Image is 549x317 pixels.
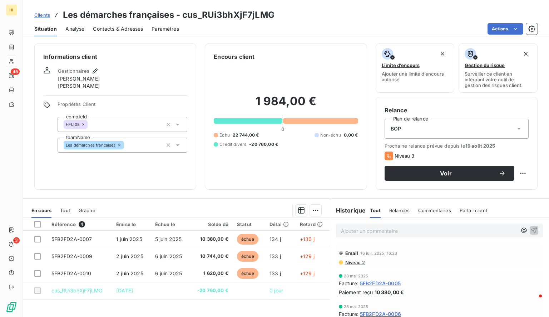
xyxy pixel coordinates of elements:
span: +129 j [300,270,315,276]
span: Situation [34,25,57,32]
span: +129 j [300,253,315,259]
span: Email [345,250,358,256]
input: Ajouter une valeur [124,142,129,148]
span: 0 [281,126,284,132]
div: Référence [51,221,108,227]
span: 2 juin 2025 [116,253,143,259]
span: Prochaine relance prévue depuis le [385,143,529,149]
span: [DATE] [116,287,133,293]
span: 2 juin 2025 [116,270,143,276]
span: Paramètres [152,25,179,32]
span: 16 juil. 2025, 16:23 [360,251,397,255]
span: Gestion du risque [465,62,505,68]
span: Voir [393,170,499,176]
span: 10 380,00 € [194,236,228,243]
div: Délai [269,221,291,227]
h2: 1 984,00 € [214,94,358,116]
span: Paiement reçu [339,288,373,296]
span: Portail client [460,208,487,213]
span: Relances [389,208,410,213]
span: Non-échu [320,132,341,138]
h6: Encours client [214,52,254,61]
span: Échu [219,132,230,138]
div: HI [6,4,17,16]
span: Limite d’encours [382,62,420,68]
span: Facture : [339,280,358,287]
span: Tout [60,208,70,213]
span: -20 760,00 € [249,141,278,148]
span: 5FB2FD2A-0009 [51,253,93,259]
span: 22 744,00 € [233,132,259,138]
span: 5 juin 2025 [155,236,182,242]
span: Graphe [79,208,95,213]
div: Retard [300,221,326,227]
span: 5FB2FD2A-0010 [51,270,91,276]
span: échue [237,234,258,245]
div: Solde dû [194,221,228,227]
span: 28 mai 2025 [344,274,369,278]
span: Analyse [65,25,84,32]
span: 5FB2FD2A-0005 [360,280,401,287]
span: 0,00 € [344,132,358,138]
span: 133 j [269,253,281,259]
button: Limite d’encoursAjouter une limite d’encours autorisé [376,44,455,93]
span: Tout [370,208,381,213]
button: Actions [488,23,523,35]
span: Niveau 2 [345,260,365,265]
span: 4 [79,221,85,227]
span: 10 380,00 € [375,288,404,296]
span: 134 j [269,236,281,242]
span: 6 juin 2025 [155,270,182,276]
span: Commentaires [418,208,451,213]
a: Clients [34,11,50,19]
div: Émise le [116,221,147,227]
span: [PERSON_NAME] [58,82,100,90]
span: Ajouter une limite d’encours autorisé [382,71,449,82]
input: Ajouter une valeur [88,121,93,128]
span: 5FB2FD2A-0007 [51,236,92,242]
img: Logo LeanPay [6,301,17,313]
span: 1 juin 2025 [116,236,142,242]
h6: Historique [330,206,366,215]
span: Contacts & Adresses [93,25,143,32]
span: 0 jour [269,287,283,293]
span: cus_RUi3bhXjF7jLMG [51,287,103,293]
button: Voir [385,166,514,181]
h3: Les démarches françaises - cus_RUi3bhXjF7jLMG [63,9,274,21]
span: BOP [391,125,401,132]
span: HFLI08 [66,122,80,127]
span: échue [237,268,258,279]
span: 6 juin 2025 [155,253,182,259]
h6: Relance [385,106,529,114]
button: Gestion du risqueSurveiller ce client en intégrant votre outil de gestion des risques client. [459,44,538,93]
span: En cours [31,208,51,213]
span: Gestionnaires [58,68,89,74]
span: Surveiller ce client en intégrant votre outil de gestion des risques client. [465,71,531,88]
span: 45 [11,68,20,75]
span: Clients [34,12,50,18]
div: Statut [237,221,261,227]
iframe: Intercom live chat [525,293,542,310]
span: Propriétés Client [58,101,187,111]
h6: Informations client [43,52,187,61]
span: -20 760,00 € [194,287,228,294]
span: 19 août 2025 [465,143,495,149]
span: Niveau 3 [395,153,414,159]
span: Les démarches françaises [66,143,116,147]
span: Crédit divers [219,141,246,148]
span: +130 j [300,236,315,242]
span: 3 [13,237,20,244]
span: [PERSON_NAME] [58,75,100,82]
span: 10 744,00 € [194,253,228,260]
div: Échue le [155,221,186,227]
span: échue [237,251,258,262]
span: 28 mai 2025 [344,305,369,309]
span: 133 j [269,270,281,276]
span: 1 620,00 € [194,270,228,277]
